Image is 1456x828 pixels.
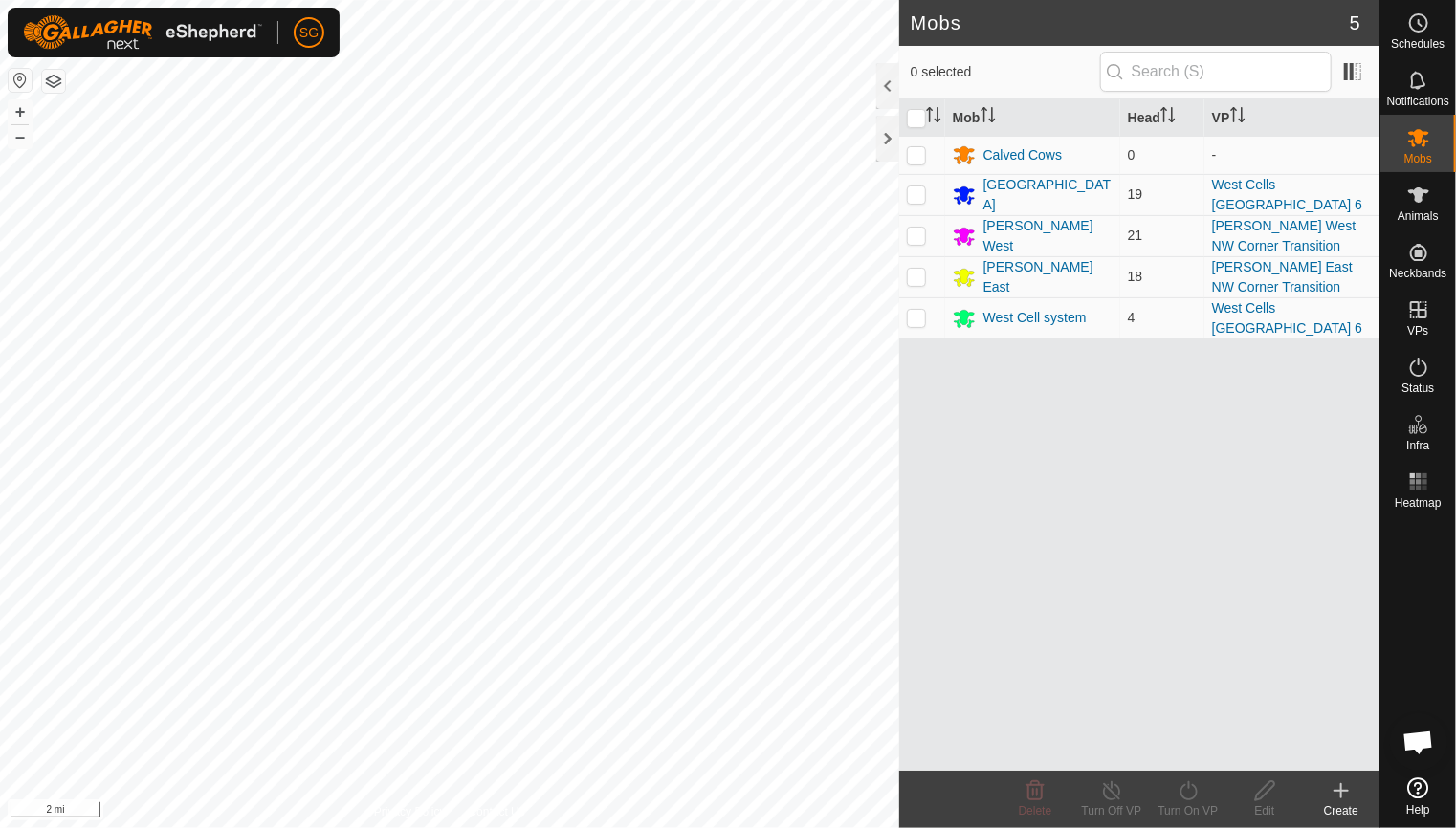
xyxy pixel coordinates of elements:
div: Turn Off VP [1073,802,1150,819]
div: Turn On VP [1150,802,1226,819]
span: 19 [1128,186,1143,202]
span: VPs [1407,325,1428,337]
th: Head [1120,99,1204,137]
span: Schedules [1391,38,1445,50]
div: Open chat [1390,713,1447,771]
p-sorticon: Activate to sort [926,110,941,125]
div: Create [1303,802,1379,819]
span: 0 [1128,147,1136,163]
div: [PERSON_NAME] West [983,216,1113,256]
span: Notifications [1387,96,1449,107]
span: Delete [1019,804,1052,817]
span: 18 [1128,269,1143,284]
div: West Cell system [983,308,1087,328]
input: Search (S) [1100,52,1332,92]
th: Mob [945,99,1120,137]
div: Calved Cows [983,145,1062,165]
a: Privacy Policy [374,803,446,820]
img: Gallagher Logo [23,15,262,50]
p-sorticon: Activate to sort [1230,110,1246,125]
td: - [1204,136,1379,174]
a: Help [1380,770,1456,823]
h2: Mobs [911,11,1350,34]
div: [GEOGRAPHIC_DATA] [983,175,1113,215]
span: 5 [1350,9,1360,37]
p-sorticon: Activate to sort [981,110,996,125]
button: Reset Map [9,69,32,92]
span: 4 [1128,310,1136,325]
span: 21 [1128,228,1143,243]
div: Edit [1226,802,1303,819]
p-sorticon: Activate to sort [1160,110,1176,125]
span: Status [1401,382,1434,394]
a: West Cells [GEOGRAPHIC_DATA] 6 [1212,300,1362,336]
span: Infra [1406,440,1429,451]
button: – [9,125,32,148]
a: West Cells [GEOGRAPHIC_DATA] 6 [1212,177,1362,212]
button: Map Layers [42,70,65,93]
span: Neckbands [1389,268,1446,279]
span: Animals [1398,210,1439,222]
th: VP [1204,99,1379,137]
a: [PERSON_NAME] West NW Corner Transition [1212,218,1357,253]
span: 0 selected [911,62,1100,82]
a: Contact Us [469,803,525,820]
span: Help [1406,804,1430,816]
span: Mobs [1404,153,1432,164]
span: SG [299,23,319,43]
span: Heatmap [1395,497,1442,509]
div: [PERSON_NAME] East [983,257,1113,297]
a: [PERSON_NAME] East NW Corner Transition [1212,259,1353,294]
button: + [9,100,32,123]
